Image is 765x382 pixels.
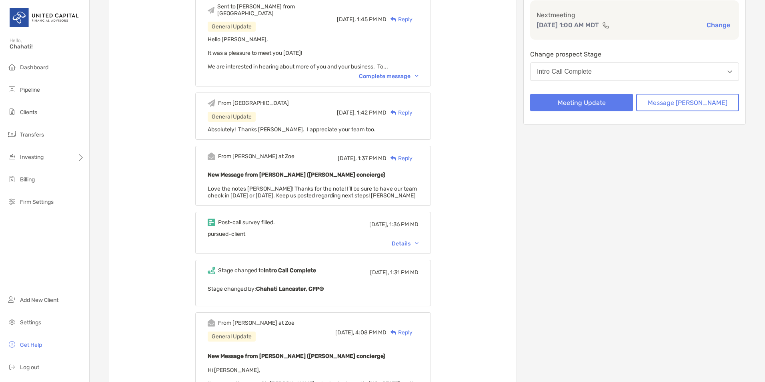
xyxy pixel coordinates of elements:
div: From [PERSON_NAME] at Zoe [218,320,294,326]
span: 1:36 PM MD [389,221,419,228]
img: Event icon [208,267,215,274]
span: [DATE], [338,155,356,162]
div: Post-call survey filled. [218,219,275,226]
button: Meeting Update [530,94,633,111]
b: Chahati Lancaster, CFP® [256,285,324,292]
div: General Update [208,332,256,342]
img: add_new_client icon [7,295,17,304]
span: Hello [PERSON_NAME], It was a pleasure to meet you [DATE]! We are interested in hearing about mor... [208,36,388,70]
img: pipeline icon [7,84,17,94]
span: [DATE], [370,269,389,276]
p: Change prospect Stage [530,49,739,59]
span: Love the notes [PERSON_NAME]! Thanks for the note! I’ll be sure to have our team check in [DATE] ... [208,185,417,199]
b: Intro Call Complete [264,267,316,274]
div: From [PERSON_NAME] at Zoe [218,153,294,160]
img: Event icon [208,319,215,327]
div: From [GEOGRAPHIC_DATA] [218,100,289,107]
img: Event icon [208,153,215,160]
img: investing icon [7,152,17,161]
span: 1:42 PM MD [357,109,387,116]
div: Reply [387,328,413,337]
span: [DATE], [369,221,388,228]
img: billing icon [7,174,17,184]
button: Message [PERSON_NAME] [636,94,739,111]
span: [DATE], [337,109,356,116]
b: New Message from [PERSON_NAME] ([PERSON_NAME] concierge) [208,171,385,178]
span: pursued-client [208,231,245,237]
div: Sent to [PERSON_NAME] from [GEOGRAPHIC_DATA] [217,3,337,17]
span: Transfers [20,131,44,138]
div: Reply [387,154,413,163]
span: Pipeline [20,86,40,93]
img: Reply icon [391,156,397,161]
div: Reply [387,15,413,24]
span: Chahati! [10,43,84,50]
img: transfers icon [7,129,17,139]
img: clients icon [7,107,17,117]
span: Billing [20,176,35,183]
img: Chevron icon [415,75,419,77]
span: 1:45 PM MD [357,16,387,23]
img: Open dropdown arrow [727,70,732,73]
div: Complete message [359,73,419,80]
p: Next meeting [537,10,733,20]
img: firm-settings icon [7,197,17,206]
div: General Update [208,112,256,122]
img: logout icon [7,362,17,372]
img: Event icon [208,99,215,107]
img: Event icon [208,7,214,14]
div: Stage changed to [218,267,316,274]
img: Chevron icon [415,242,419,245]
img: dashboard icon [7,62,17,72]
span: Add New Client [20,297,58,304]
div: General Update [208,22,256,32]
img: Event icon [208,219,215,226]
img: communication type [602,22,609,28]
span: 1:37 PM MD [358,155,387,162]
span: [DATE], [337,16,356,23]
div: Reply [387,109,413,117]
span: 4:08 PM MD [355,329,387,336]
img: Reply icon [391,17,397,22]
div: Details [392,240,419,247]
span: 1:31 PM MD [390,269,419,276]
img: Reply icon [391,110,397,115]
p: [DATE] 1:00 AM MDT [537,20,599,30]
button: Intro Call Complete [530,62,739,81]
img: United Capital Logo [10,3,80,32]
span: Firm Settings [20,199,54,205]
span: [DATE], [335,329,354,336]
span: Clients [20,109,37,116]
b: New Message from [PERSON_NAME] ([PERSON_NAME] concierge) [208,353,385,360]
span: Settings [20,319,41,326]
button: Change [704,21,733,29]
img: Reply icon [391,330,397,335]
span: Dashboard [20,64,48,71]
div: Intro Call Complete [537,68,592,75]
span: Investing [20,154,44,161]
img: settings icon [7,317,17,327]
p: Stage changed by: [208,284,419,294]
img: get-help icon [7,340,17,349]
span: Absolutely! Thanks [PERSON_NAME]. I appreciate your team too. [208,126,376,133]
span: Get Help [20,342,42,348]
span: Log out [20,364,39,371]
